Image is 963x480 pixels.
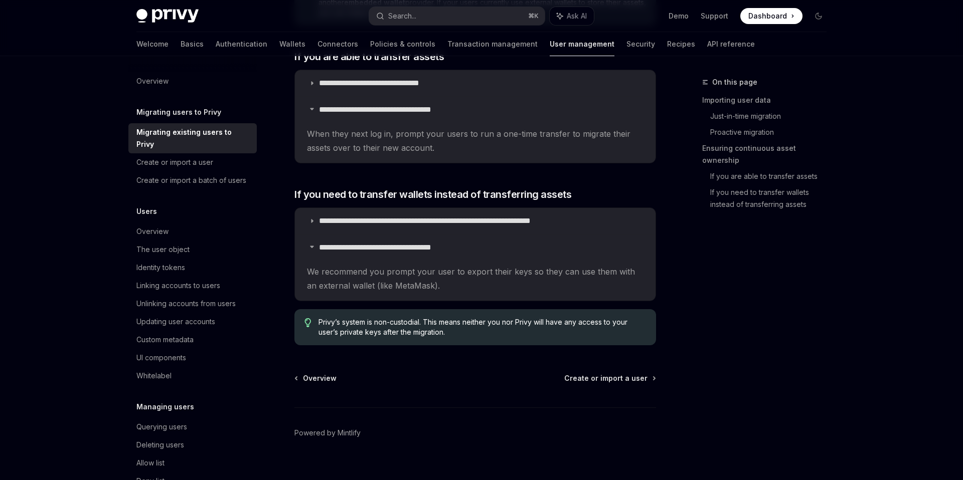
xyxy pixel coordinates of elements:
svg: Tip [304,318,311,327]
a: Support [701,11,728,21]
a: Overview [128,72,257,90]
a: Wallets [279,32,305,56]
div: Updating user accounts [136,316,215,328]
span: If you need to transfer wallets instead of transferring assets [294,187,571,201]
a: Migrating existing users to Privy [128,123,257,153]
a: Querying users [128,418,257,436]
a: Linking accounts to users [128,277,257,295]
a: Whitelabel [128,367,257,385]
a: Overview [295,373,337,383]
span: When they next log in, prompt your users to run a one-time transfer to migrate their assets over ... [307,127,644,155]
a: Recipes [667,32,695,56]
a: Create or import a user [564,373,655,383]
a: If you are able to transfer assets [710,168,835,184]
a: Connectors [317,32,358,56]
a: The user object [128,241,257,259]
span: Ask AI [567,11,587,21]
a: Updating user accounts [128,313,257,331]
a: Create or import a batch of users [128,171,257,189]
a: If you need to transfer wallets instead of transferring assets [710,184,835,212]
a: Authentication [216,32,267,56]
a: Dashboard [740,8,802,24]
div: Querying users [136,421,187,433]
div: Allow list [136,457,165,469]
a: Importing user data [702,92,835,108]
div: Create or import a user [136,156,213,168]
a: Welcome [136,32,169,56]
button: Ask AI [550,7,594,25]
div: Custom metadata [136,334,194,346]
a: User management [550,32,614,56]
span: If you are able to transfer assets [294,50,444,64]
h5: Managing users [136,401,194,413]
span: Privy’s system is non-custodial. This means neither you nor Privy will have any access to your us... [318,317,646,337]
a: Unlinking accounts from users [128,295,257,313]
div: Identity tokens [136,262,185,274]
a: Ensuring continuous asset ownership [702,140,835,168]
a: Demo [669,11,689,21]
a: Deleting users [128,436,257,454]
div: Linking accounts to users [136,280,220,292]
div: Overview [136,75,169,87]
a: Overview [128,222,257,241]
a: Allow list [128,454,257,472]
span: Create or import a user [564,373,648,383]
div: Search... [388,10,416,22]
div: UI components [136,352,186,364]
a: Security [626,32,655,56]
a: UI components [128,349,257,367]
div: The user object [136,244,190,256]
span: Overview [303,373,337,383]
div: Overview [136,225,169,237]
div: Deleting users [136,439,184,451]
a: Create or import a user [128,153,257,171]
div: Migrating existing users to Privy [136,126,251,150]
a: Identity tokens [128,259,257,277]
div: Unlinking accounts from users [136,298,236,310]
h5: Users [136,205,157,217]
a: API reference [707,32,755,56]
button: Toggle dark mode [811,8,827,24]
a: Basics [181,32,204,56]
a: Custom metadata [128,331,257,349]
div: Whitelabel [136,370,172,382]
span: ⌘ K [528,12,539,20]
span: On this page [712,76,757,88]
img: dark logo [136,9,199,23]
h5: Migrating users to Privy [136,106,221,118]
a: Transaction management [447,32,538,56]
a: Proactive migration [710,124,835,140]
a: Just-in-time migration [710,108,835,124]
a: Policies & controls [370,32,435,56]
div: Create or import a batch of users [136,174,246,186]
span: Dashboard [748,11,787,21]
a: Powered by Mintlify [294,428,361,438]
span: We recommend you prompt your user to export their keys so they can use them with an external wall... [307,265,644,293]
button: Search...⌘K [369,7,545,25]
